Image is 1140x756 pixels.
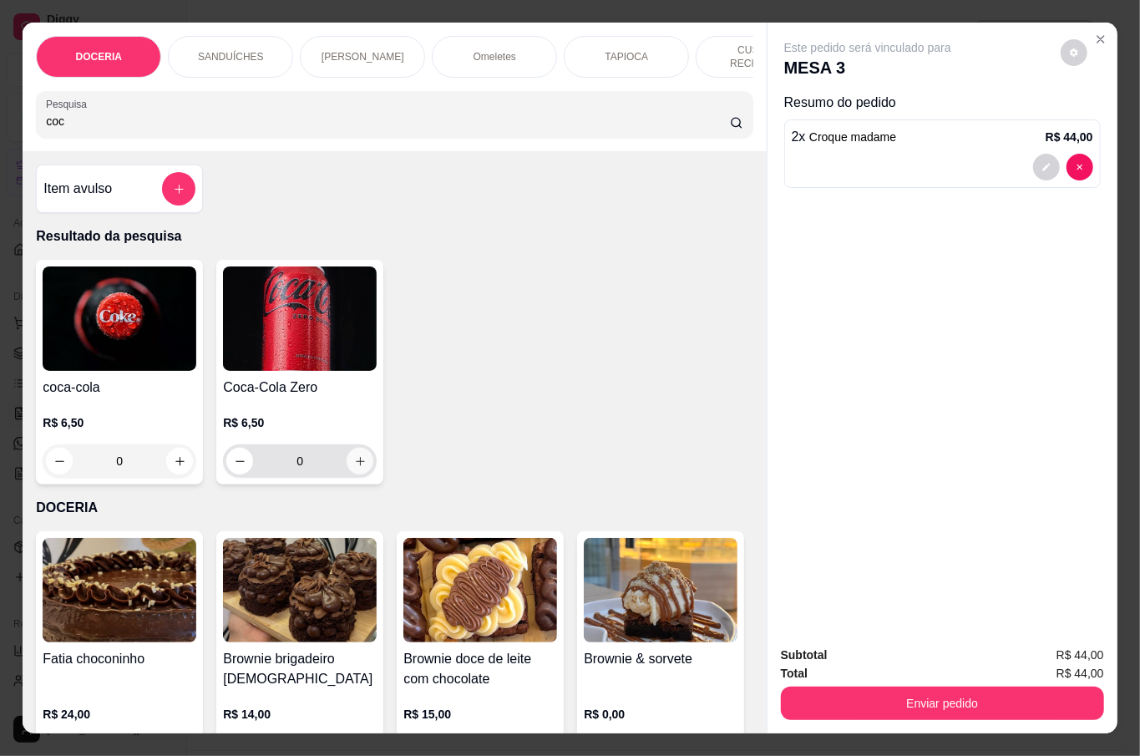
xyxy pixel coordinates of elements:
[36,226,752,246] p: Resultado da pesquisa
[46,113,730,129] input: Pesquisa
[46,97,93,111] label: Pesquisa
[474,50,516,63] p: Omeletes
[403,706,557,723] p: R$ 15,00
[403,649,557,689] h4: Brownie doce de leite com chocolate
[223,266,377,371] img: product-image
[223,414,377,431] p: R$ 6,50
[1033,154,1060,180] button: decrease-product-quantity
[784,93,1101,113] p: Resumo do pedido
[347,448,373,474] button: increase-product-quantity
[226,448,253,474] button: decrease-product-quantity
[198,50,264,63] p: SANDUÍCHES
[710,43,807,70] p: CUSCUZ RECHEADO
[584,538,737,642] img: product-image
[584,706,737,723] p: R$ 0,00
[784,39,951,56] p: Este pedido será vinculado para
[781,648,828,662] strong: Subtotal
[792,127,897,147] p: 2 x
[584,649,737,669] h4: Brownie & sorvete
[1067,154,1093,180] button: decrease-product-quantity
[166,448,193,474] button: increase-product-quantity
[43,538,196,642] img: product-image
[43,414,196,431] p: R$ 6,50
[781,667,808,680] strong: Total
[403,538,557,642] img: product-image
[784,56,951,79] p: MESA 3
[1087,26,1114,53] button: Close
[43,179,112,199] h4: Item avulso
[809,130,896,144] span: Croque madame
[43,266,196,371] img: product-image
[322,50,404,63] p: [PERSON_NAME]
[43,649,196,669] h4: Fatia choconinho
[781,687,1104,720] button: Enviar pedido
[1056,664,1104,682] span: R$ 44,00
[223,538,377,642] img: product-image
[605,50,648,63] p: TAPIOCA
[43,378,196,398] h4: coca-cola
[76,50,122,63] p: DOCERIA
[1046,129,1093,145] p: R$ 44,00
[46,448,73,474] button: decrease-product-quantity
[223,649,377,689] h4: Brownie brigadeiro [DEMOGRAPHIC_DATA]
[43,706,196,723] p: R$ 24,00
[162,172,195,205] button: add-separate-item
[1056,646,1104,664] span: R$ 44,00
[36,498,752,518] p: DOCERIA
[223,706,377,723] p: R$ 14,00
[223,378,377,398] h4: Coca-Cola Zero
[1061,39,1087,66] button: decrease-product-quantity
